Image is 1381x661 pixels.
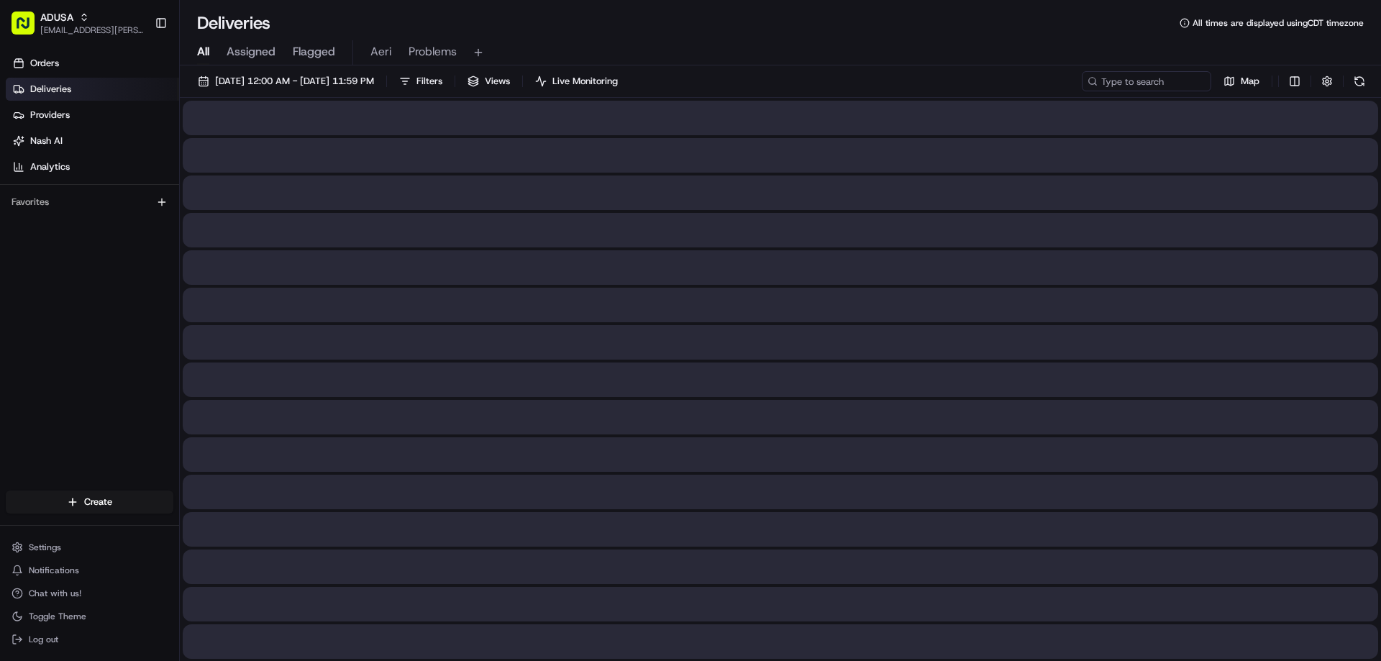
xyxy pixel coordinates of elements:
[6,537,173,557] button: Settings
[215,75,374,88] span: [DATE] 12:00 AM - [DATE] 11:59 PM
[30,57,59,70] span: Orders
[1241,75,1259,88] span: Map
[143,244,174,255] span: Pylon
[6,78,179,101] a: Deliveries
[6,583,173,603] button: Chat with us!
[29,565,79,576] span: Notifications
[529,71,624,91] button: Live Monitoring
[6,129,179,152] a: Nash AI
[49,152,182,163] div: We're available if you need us!
[197,12,270,35] h1: Deliveries
[227,43,275,60] span: Assigned
[485,75,510,88] span: Views
[409,43,457,60] span: Problems
[122,210,133,222] div: 💻
[136,209,231,223] span: API Documentation
[6,52,179,75] a: Orders
[245,142,262,159] button: Start new chat
[1349,71,1369,91] button: Refresh
[37,93,237,108] input: Clear
[6,104,179,127] a: Providers
[116,203,237,229] a: 💻API Documentation
[30,83,71,96] span: Deliveries
[6,6,149,40] button: ADUSA[EMAIL_ADDRESS][PERSON_NAME][DOMAIN_NAME]
[30,109,70,122] span: Providers
[30,135,63,147] span: Nash AI
[84,496,112,509] span: Create
[6,560,173,580] button: Notifications
[293,43,335,60] span: Flagged
[6,191,173,214] div: Favorites
[197,43,209,60] span: All
[6,491,173,514] button: Create
[191,71,380,91] button: [DATE] 12:00 AM - [DATE] 11:59 PM
[29,542,61,553] span: Settings
[30,160,70,173] span: Analytics
[29,588,81,599] span: Chat with us!
[6,606,173,626] button: Toggle Theme
[9,203,116,229] a: 📗Knowledge Base
[552,75,618,88] span: Live Monitoring
[416,75,442,88] span: Filters
[29,634,58,645] span: Log out
[14,58,262,81] p: Welcome 👋
[29,611,86,622] span: Toggle Theme
[1082,71,1211,91] input: Type to search
[393,71,449,91] button: Filters
[1217,71,1266,91] button: Map
[6,629,173,649] button: Log out
[14,137,40,163] img: 1736555255976-a54dd68f-1ca7-489b-9aae-adbdc363a1c4
[49,137,236,152] div: Start new chat
[29,209,110,223] span: Knowledge Base
[370,43,391,60] span: Aeri
[1193,17,1364,29] span: All times are displayed using CDT timezone
[6,155,179,178] a: Analytics
[101,243,174,255] a: Powered byPylon
[40,24,143,36] button: [EMAIL_ADDRESS][PERSON_NAME][DOMAIN_NAME]
[40,10,73,24] button: ADUSA
[14,14,43,43] img: Nash
[14,210,26,222] div: 📗
[461,71,516,91] button: Views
